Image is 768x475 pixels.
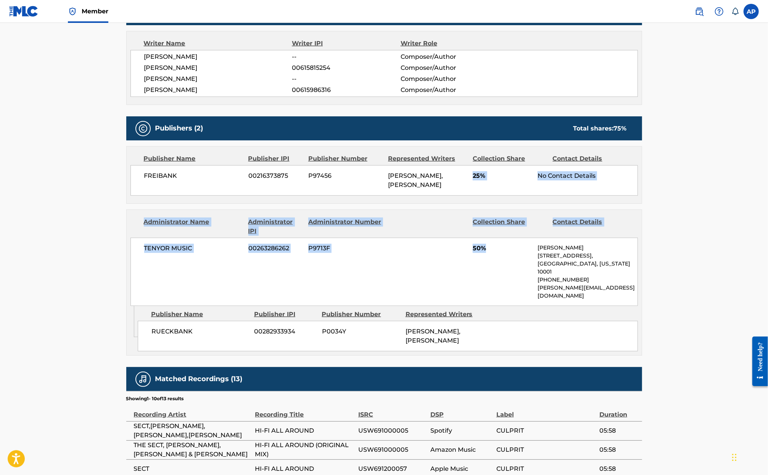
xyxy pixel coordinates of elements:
img: Matched Recordings [138,375,148,384]
span: Composer/Author [401,85,499,95]
img: search [695,7,704,16]
img: Top Rightsholder [68,7,77,16]
div: Contact Details [553,217,627,236]
span: CULPRIT [496,464,596,473]
div: Administrator Name [144,217,243,236]
h5: Publishers (2) [155,124,203,133]
p: [PHONE_NUMBER] [538,276,637,284]
span: 00282933934 [254,327,316,336]
div: Duration [599,402,638,419]
span: [PERSON_NAME] [144,63,292,72]
div: DSP [430,402,493,419]
iframe: Chat Widget [730,438,768,475]
span: P97456 [308,171,382,180]
span: Spotify [430,426,493,435]
span: P9713F [308,244,382,253]
img: MLC Logo [9,6,39,17]
p: Showing 1 - 10 of 13 results [126,395,184,402]
span: SECT [134,464,251,473]
span: RUECKBANK [151,327,249,336]
span: -- [292,52,400,61]
div: Publisher Name [144,154,243,163]
span: HI-FI ALL AROUND (ORIGINAL MIX) [255,441,354,459]
div: Writer Role [401,39,499,48]
div: Administrator Number [308,217,382,236]
span: Apple Music [430,464,493,473]
div: Publisher Number [322,310,400,319]
span: [PERSON_NAME], [PERSON_NAME] [388,172,443,188]
div: Contact Details [553,154,627,163]
span: THE SECT, [PERSON_NAME], [PERSON_NAME] & [PERSON_NAME] [134,441,251,459]
div: Recording Artist [134,402,251,419]
p: [PERSON_NAME][EMAIL_ADDRESS][DOMAIN_NAME] [538,284,637,300]
span: [PERSON_NAME], [PERSON_NAME] [406,328,460,344]
div: Represented Writers [388,154,467,163]
span: USW691200057 [358,464,427,473]
span: HI-FI ALL AROUND [255,464,354,473]
div: Publisher Name [151,310,248,319]
a: Public Search [692,4,707,19]
iframe: Resource Center [747,331,768,392]
p: [GEOGRAPHIC_DATA], [US_STATE] 10001 [538,260,637,276]
div: User Menu [744,4,759,19]
span: FREIBANK [144,171,243,180]
span: CULPRIT [496,426,596,435]
span: 05:58 [599,445,638,454]
span: SECT,[PERSON_NAME],[PERSON_NAME],[PERSON_NAME] [134,422,251,440]
div: Help [712,4,727,19]
div: Drag [732,446,737,469]
span: 00615815254 [292,63,400,72]
span: 50% [473,244,532,253]
span: [PERSON_NAME] [144,85,292,95]
span: 00216373875 [248,171,303,180]
span: 05:58 [599,464,638,473]
div: Total shares: [573,124,627,133]
span: USW691000005 [358,445,427,454]
span: [PERSON_NAME] [144,74,292,84]
img: Publishers [138,124,148,133]
div: ISRC [358,402,427,419]
div: Notifications [731,8,739,15]
img: help [715,7,724,16]
div: Recording Title [255,402,354,419]
span: [PERSON_NAME] [144,52,292,61]
div: Collection Share [473,217,547,236]
span: USW691000005 [358,426,427,435]
p: [PERSON_NAME] [538,244,637,252]
div: Collection Share [473,154,547,163]
p: [STREET_ADDRESS], [538,252,637,260]
span: 75 % [614,125,627,132]
span: 00263286262 [248,244,303,253]
h5: Matched Recordings (13) [155,375,243,383]
div: Writer IPI [292,39,401,48]
span: Composer/Author [401,74,499,84]
div: Publisher Number [308,154,382,163]
div: Administrator IPI [248,217,303,236]
div: Label [496,402,596,419]
span: 25% [473,171,532,180]
span: -- [292,74,400,84]
div: Publisher IPI [248,154,303,163]
span: HI-FI ALL AROUND [255,426,354,435]
div: No Contact Details [538,171,637,180]
div: Writer Name [144,39,292,48]
span: P0034Y [322,327,400,336]
span: 00615986316 [292,85,400,95]
span: Member [82,7,108,16]
span: CULPRIT [496,445,596,454]
div: Publisher IPI [254,310,316,319]
span: TENYOR MUSIC [144,244,243,253]
div: Represented Writers [406,310,483,319]
span: Amazon Music [430,445,493,454]
span: 05:58 [599,426,638,435]
span: Composer/Author [401,63,499,72]
span: Composer/Author [401,52,499,61]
